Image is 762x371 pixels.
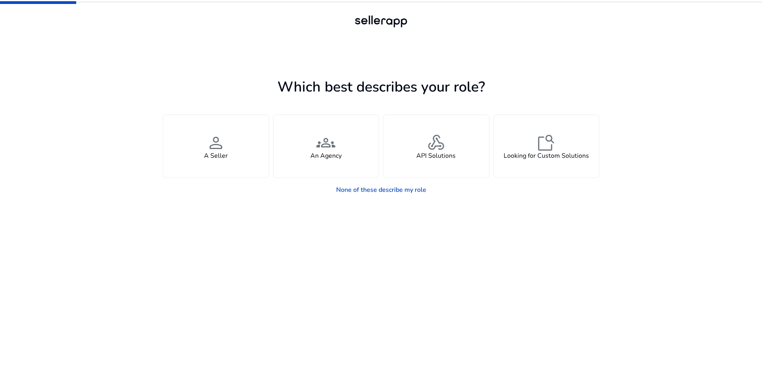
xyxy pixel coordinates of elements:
[493,115,600,178] button: feature_searchLooking for Custom Solutions
[537,133,556,152] span: feature_search
[416,152,456,160] h4: API Solutions
[316,133,335,152] span: groups
[163,78,599,96] h1: Which best describes your role?
[330,182,433,198] a: None of these describe my role
[310,152,342,160] h4: An Agency
[383,115,489,178] button: webhookAPI Solutions
[504,152,589,160] h4: Looking for Custom Solutions
[206,133,225,152] span: person
[427,133,446,152] span: webhook
[163,115,269,178] button: personA Seller
[273,115,379,178] button: groupsAn Agency
[204,152,228,160] h4: A Seller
